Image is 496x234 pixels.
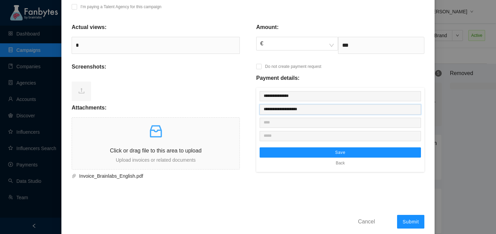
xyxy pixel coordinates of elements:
[397,215,424,229] button: Submit
[81,3,161,10] p: I’m paying a Talent Agency for this campaign
[335,150,345,155] span: Save
[403,219,419,224] span: Submit
[260,37,334,50] span: €
[331,158,350,169] button: Back
[265,63,321,70] p: Do not create payment request
[72,118,239,169] span: inboxClick or drag file to this area to uploadUpload invoices or related documents
[72,174,76,178] span: paper-clip
[72,104,106,112] p: Attachments:
[336,160,345,166] span: Back
[72,146,239,155] p: Click or drag file to this area to upload
[72,63,106,71] p: Screenshots:
[148,123,164,140] span: inbox
[256,74,300,82] p: Payment details:
[78,87,85,94] span: upload
[256,23,279,31] p: Amount:
[353,216,380,227] button: Cancel
[358,217,375,226] span: Cancel
[76,172,232,180] span: Invoice_Brainlabs_English.pdf
[72,156,239,164] p: Upload invoices or related documents
[72,23,106,31] p: Actual views:
[260,147,421,158] button: Save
